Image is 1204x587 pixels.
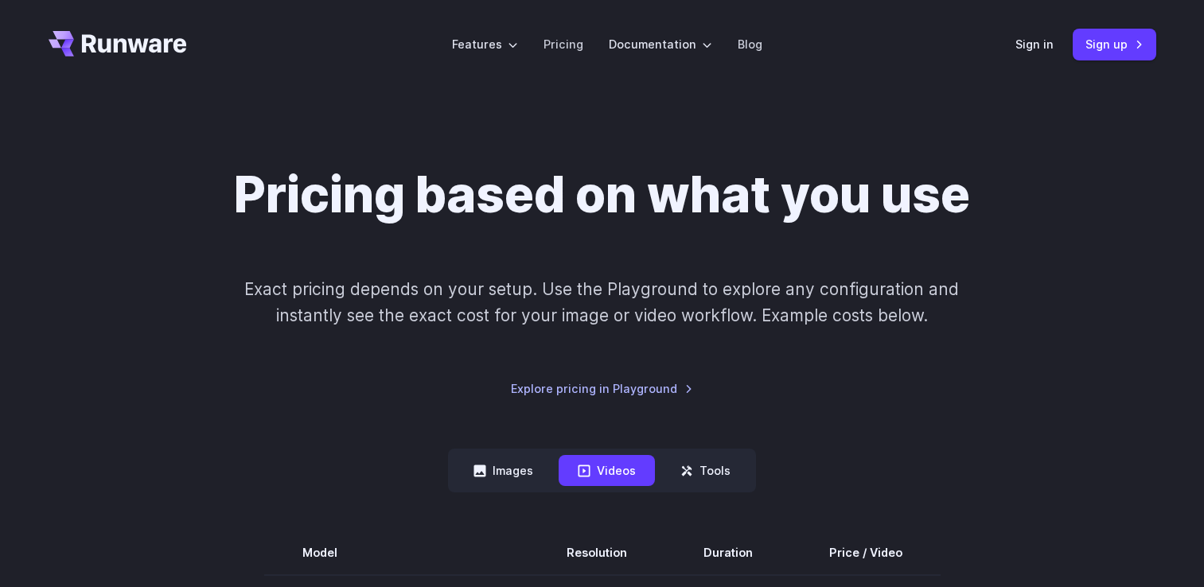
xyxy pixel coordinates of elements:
a: Blog [738,35,762,53]
a: Go to / [49,31,187,56]
a: Explore pricing in Playground [511,379,693,398]
label: Features [452,35,518,53]
th: Price / Video [791,531,941,575]
button: Videos [559,455,655,486]
h1: Pricing based on what you use [234,165,970,225]
a: Pricing [544,35,583,53]
p: Exact pricing depends on your setup. Use the Playground to explore any configuration and instantl... [214,276,989,329]
label: Documentation [609,35,712,53]
a: Sign in [1015,35,1054,53]
th: Duration [665,531,791,575]
button: Images [454,455,552,486]
a: Sign up [1073,29,1156,60]
button: Tools [661,455,750,486]
th: Model [264,531,528,575]
th: Resolution [528,531,665,575]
